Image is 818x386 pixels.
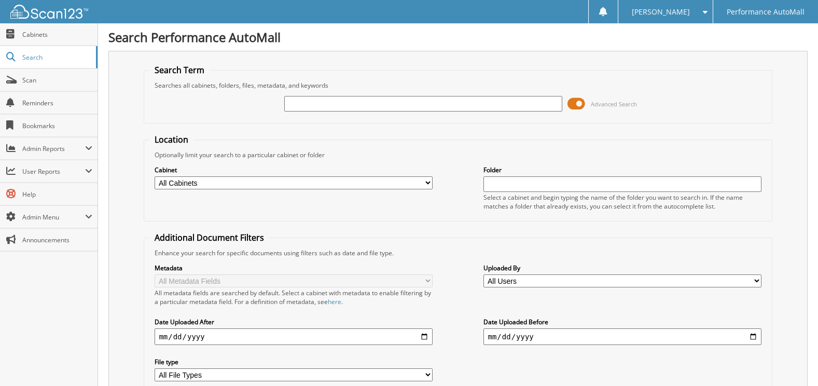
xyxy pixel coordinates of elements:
[483,318,761,326] label: Date Uploaded Before
[22,144,85,153] span: Admin Reports
[155,288,432,306] div: All metadata fields are searched by default. Select a cabinet with metadata to enable filtering b...
[22,76,92,85] span: Scan
[149,81,766,90] div: Searches all cabinets, folders, files, metadata, and keywords
[149,150,766,159] div: Optionally limit your search to a particular cabinet or folder
[10,5,88,19] img: scan123-logo-white.svg
[483,193,761,211] div: Select a cabinet and begin typing the name of the folder you want to search in. If the name match...
[632,9,690,15] span: [PERSON_NAME]
[108,29,808,46] h1: Search Performance AutoMall
[591,100,637,108] span: Advanced Search
[155,318,432,326] label: Date Uploaded After
[483,264,761,272] label: Uploaded By
[22,190,92,199] span: Help
[22,121,92,130] span: Bookmarks
[328,297,341,306] a: here
[22,30,92,39] span: Cabinets
[155,328,432,345] input: start
[149,134,193,145] legend: Location
[22,53,91,62] span: Search
[483,166,761,174] label: Folder
[483,328,761,345] input: end
[22,213,85,222] span: Admin Menu
[22,167,85,176] span: User Reports
[155,166,432,174] label: Cabinet
[22,99,92,107] span: Reminders
[766,336,818,386] iframe: Chat Widget
[155,357,432,366] label: File type
[727,9,805,15] span: Performance AutoMall
[149,249,766,257] div: Enhance your search for specific documents using filters such as date and file type.
[149,232,269,243] legend: Additional Document Filters
[155,264,432,272] label: Metadata
[149,64,210,76] legend: Search Term
[22,236,92,244] span: Announcements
